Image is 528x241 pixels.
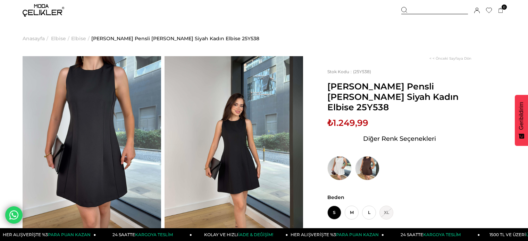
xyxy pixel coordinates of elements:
img: Yuvarlak Yaka Pensli Zoller Kahve Kadın Elbise 25Y538 [355,156,379,180]
a: Elbise [71,21,86,56]
span: PARA PUAN KAZAN [336,232,379,237]
li: > [51,21,71,56]
a: HER ALIŞVERİŞTE %3PARA PUAN KAZAN [288,228,384,241]
li: > [23,21,50,56]
span: M [345,206,359,220]
button: Geribildirim - Show survey [515,95,528,146]
img: Zoller Elbise 25Y538 [165,56,303,241]
span: Stok Kodu [327,69,353,74]
span: (25Y538) [327,69,371,74]
a: Elbise [51,21,66,56]
span: XL [379,206,393,220]
span: ₺1.249,99 [327,118,368,128]
a: < < Önceki Sayfaya Dön [429,56,471,61]
a: 0 [498,8,503,13]
a: Anasayfa [23,21,45,56]
span: KARGOYA TESLİM [135,232,173,237]
span: 0 [502,5,507,10]
span: PARA PUAN KAZAN [48,232,91,237]
a: KOLAY VE HIZLIİADE & DEĞİŞİM! [192,228,288,241]
span: Diğer Renk Seçenekleri [363,133,436,144]
span: Geribildirim [518,102,525,130]
span: L [362,206,376,220]
img: logo [23,4,64,17]
img: Zoller Elbise 25Y538 [23,56,161,241]
a: 24 SAATTEKARGOYA TESLİM [96,228,192,241]
span: S [327,206,341,220]
span: [PERSON_NAME] Pensli [PERSON_NAME] Siyah Kadın Elbise 25Y538 [327,81,471,112]
a: 24 SAATTEKARGOYA TESLİM [384,228,480,241]
span: İADE & DEĞİŞİM! [238,232,273,237]
span: KARGOYA TESLİM [423,232,461,237]
img: Yuvarlak Yaka Pensli Zoller Beyaz Kadın Elbise 25Y538 [327,156,352,180]
a: [PERSON_NAME] Pensli [PERSON_NAME] Siyah Kadın Elbise 25Y538 [91,21,259,56]
span: Beden [327,194,471,200]
li: > [71,21,91,56]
